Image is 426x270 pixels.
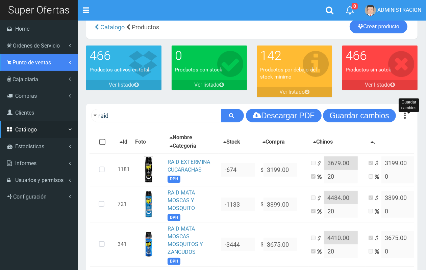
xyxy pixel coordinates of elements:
span: Caja diaria [12,76,38,83]
i: $ [317,194,324,202]
span: Home [15,26,29,32]
span: Productos [132,24,159,31]
font: Ver listado [194,82,220,88]
span: Usuarios y permisos [15,177,64,183]
i: $ [375,160,381,168]
button: Nombre [168,133,194,142]
font: 142 [260,48,282,63]
a: Ver listado [172,80,247,90]
span: DPH [168,176,180,183]
button: Categoria [168,142,198,150]
a: Ver listado [257,87,332,97]
button: . [369,138,377,146]
i: $ [375,194,381,202]
font: Ver listado [279,89,305,95]
th: Foto [132,131,165,153]
span: Configuración [13,193,47,200]
font: Ver listado [109,82,134,88]
input: Ingrese su busqueda [91,109,222,122]
span: Catalogo [100,24,125,31]
span: Ordenes de Servicio [13,42,60,49]
span: Super Ofertas [8,4,70,16]
i: $ [317,160,324,168]
button: Chinos [311,138,335,146]
font: Productos por debajo del stock minimo [260,67,317,80]
font: Productos sin sotck [346,67,391,73]
img: ... [144,156,153,183]
font: 466 [90,48,111,63]
span: Clientes [15,110,34,116]
a: Ver listado [86,80,161,90]
span: Punto de ventas [12,59,51,66]
a: RAID EXTERMINA CUCARACHAS [168,159,210,173]
a: RAID MATA MOSCAS Y MOSQUITO [168,189,195,211]
span: DPH [168,258,180,265]
font: 0 [175,48,182,63]
td: 721 [115,186,132,222]
img: ... [142,231,155,258]
a: Catalogo [99,24,125,31]
span: 0 [352,3,358,9]
button: Stock [221,138,242,146]
td: $ [258,186,308,222]
span: Informes [15,160,36,167]
td: 341 [115,222,132,266]
span: Compras [15,93,37,99]
button: Id [118,138,129,146]
i: $ [317,235,324,242]
a: Crear producto [350,20,407,33]
td: 1181 [115,153,132,186]
a: Ver listado [342,80,418,90]
font: 466 [346,48,367,63]
span: Estadisticas [15,143,44,150]
a: RAID MATA MOSCAS MOSQUITOS Y ZANCUDOS [168,226,203,255]
span: Catálogo [15,126,37,133]
img: User Image [365,5,376,16]
span: DPH [168,214,180,221]
button: Guardar cambios [323,109,396,122]
img: ... [135,191,162,218]
font: Productos activos en total [90,67,149,73]
i: $ [375,235,381,242]
font: Productos con stock [175,67,222,73]
button: Compra [260,138,287,146]
td: $ [258,153,308,186]
span: ADMINISTRACION [377,7,421,13]
td: $ [258,222,308,266]
button: Descargar PDF [246,109,321,122]
font: Ver listado [365,82,390,88]
div: Guardar cambios [399,98,419,112]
